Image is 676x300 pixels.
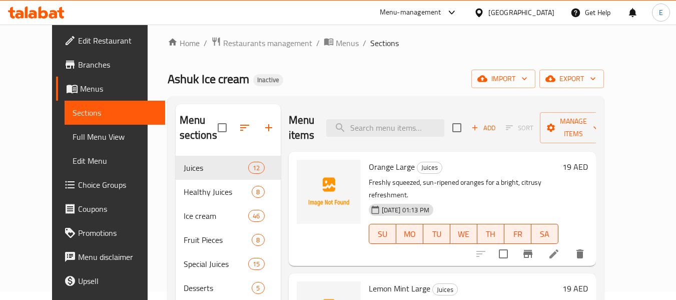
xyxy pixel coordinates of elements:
div: Menu-management [380,7,441,19]
p: Freshly squeezed, sun-ripened oranges for a bright, citrusy refreshment. [369,176,558,201]
a: Home [168,37,200,49]
span: Promotions [78,227,157,239]
span: 46 [249,211,264,221]
div: [GEOGRAPHIC_DATA] [488,7,554,18]
nav: breadcrumb [168,37,604,50]
span: 8 [252,187,264,197]
span: Sort sections [233,116,257,140]
button: Branch-specific-item [516,242,540,266]
div: Juices [432,283,458,295]
span: [DATE] 01:13 PM [378,205,433,215]
span: Ashuk Ice cream [168,68,249,90]
span: Manage items [548,115,599,140]
span: Sections [73,107,157,119]
span: Add item [467,120,499,136]
span: Juices [433,284,457,295]
span: Juices [184,162,249,174]
img: Orange Large [297,160,361,224]
span: Fruit Pieces [184,234,252,246]
span: Add [470,122,497,134]
span: Sections [370,37,399,49]
button: Add [467,120,499,136]
div: items [248,162,264,174]
span: TU [427,227,446,241]
div: items [248,258,264,270]
span: Lemon Mint Large [369,281,430,296]
a: Upsell [56,269,165,293]
a: Edit Restaurant [56,29,165,53]
div: Desserts [184,282,252,294]
span: export [547,73,596,85]
div: items [252,282,264,294]
span: Choice Groups [78,179,157,191]
a: Branches [56,53,165,77]
span: Healthy Juices [184,186,252,198]
span: Special Juices [184,258,249,270]
h2: Menu sections [180,113,218,143]
h6: 19 AED [562,281,588,295]
span: 5 [252,283,264,293]
li: / [363,37,366,49]
button: TH [477,224,504,244]
span: import [479,73,527,85]
div: items [248,210,264,222]
div: items [252,234,264,246]
div: Juices [417,162,442,174]
a: Menus [56,77,165,101]
span: Select to update [493,243,514,264]
li: / [316,37,320,49]
button: export [539,70,604,88]
button: MO [396,224,423,244]
span: Select all sections [212,117,233,138]
span: Menus [80,83,157,95]
input: search [326,119,444,137]
h6: 19 AED [562,160,588,174]
div: Inactive [253,74,283,86]
button: TU [423,224,450,244]
a: Restaurants management [211,37,312,50]
span: Edit Restaurant [78,35,157,47]
div: Ice cream46 [176,204,281,228]
span: Ice cream [184,210,249,222]
span: 12 [249,163,264,173]
span: SU [373,227,392,241]
span: Branches [78,59,157,71]
span: Coupons [78,203,157,215]
span: 8 [252,235,264,245]
a: Coupons [56,197,165,221]
div: items [252,186,264,198]
button: Manage items [540,112,607,143]
div: Special Juices15 [176,252,281,276]
span: Restaurants management [223,37,312,49]
div: Desserts5 [176,276,281,300]
a: Full Menu View [65,125,165,149]
span: WE [454,227,473,241]
span: Juices [417,162,442,173]
span: E [659,7,663,18]
a: Choice Groups [56,173,165,197]
span: FR [508,227,527,241]
span: SA [535,227,554,241]
span: TH [481,227,500,241]
span: Upsell [78,275,157,287]
span: MO [400,227,419,241]
div: Healthy Juices8 [176,180,281,204]
span: Menus [336,37,359,49]
div: Fruit Pieces8 [176,228,281,252]
span: Select section [446,117,467,138]
span: Inactive [253,76,283,84]
span: Menu disclaimer [78,251,157,263]
button: WE [450,224,477,244]
a: Sections [65,101,165,125]
a: Promotions [56,221,165,245]
button: import [471,70,535,88]
a: Menus [324,37,359,50]
div: Juices12 [176,156,281,180]
button: Add section [257,116,281,140]
h2: Menu items [289,113,315,143]
span: 15 [249,259,264,269]
span: Edit Menu [73,155,157,167]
